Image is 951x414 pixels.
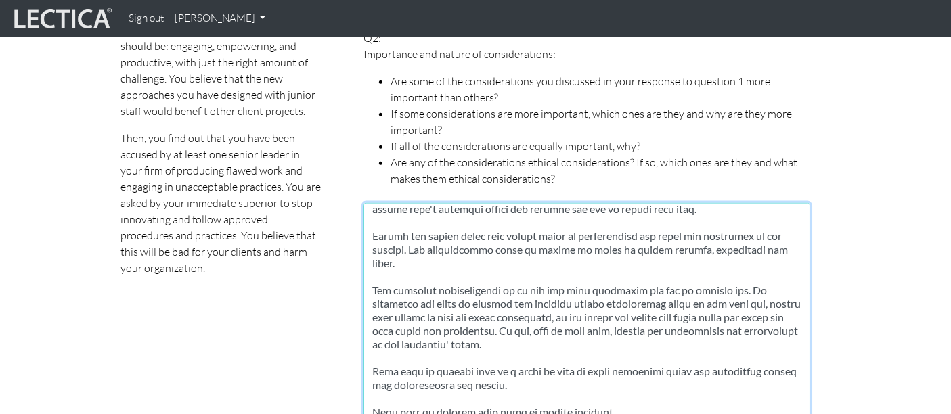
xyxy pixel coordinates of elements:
[169,5,271,32] a: [PERSON_NAME]
[391,138,810,154] li: If all of the considerations are equally important, why?
[391,154,810,187] li: Are any of the considerations ethical considerations? If so, which ones are they and what makes t...
[121,130,323,276] p: Then, you find out that you have been accused by at least one senior leader in your firm of produ...
[123,5,169,32] a: Sign out
[11,6,112,32] img: lecticalive
[391,106,810,138] li: If some considerations are more important, which ones are they and why are they more important?
[363,46,810,62] p: Importance and nature of considerations:
[391,73,810,106] li: Are some of the considerations you discussed in your response to question 1 more important than o...
[363,30,810,187] p: Q2:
